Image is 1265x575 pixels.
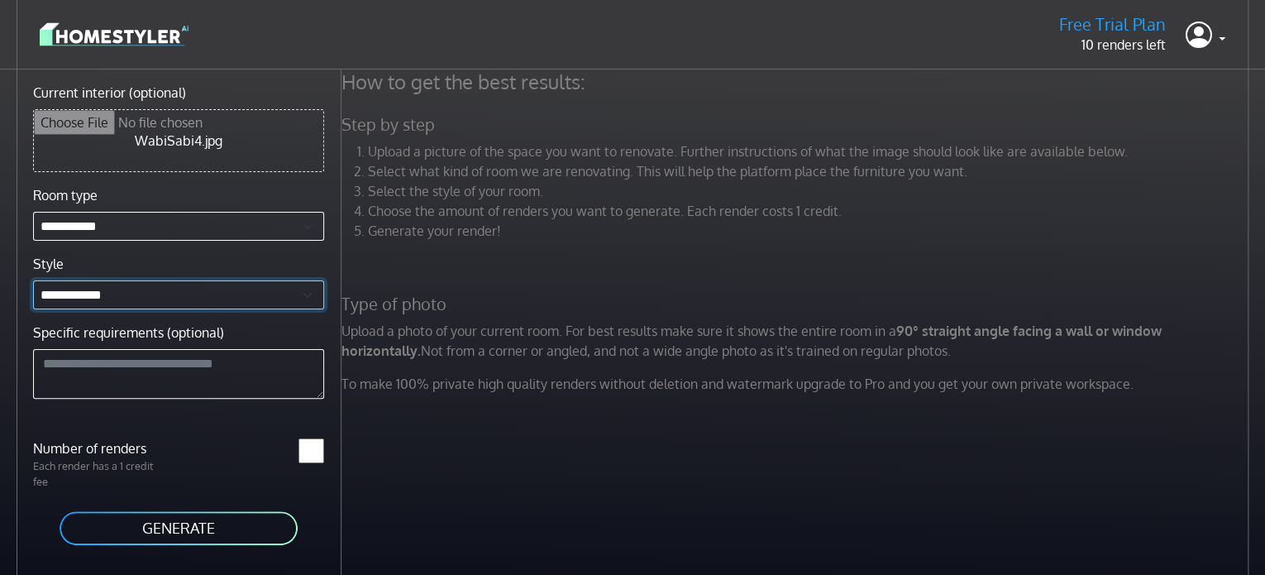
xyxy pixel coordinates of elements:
[23,438,179,458] label: Number of renders
[58,510,299,547] button: GENERATE
[332,374,1263,394] p: To make 100% private high quality renders without deletion and watermark upgrade to Pro and you g...
[368,201,1253,221] li: Choose the amount of renders you want to generate. Each render costs 1 credit.
[332,69,1263,94] h4: How to get the best results:
[368,161,1253,181] li: Select what kind of room we are renovating. This will help the platform place the furniture you w...
[1059,35,1166,55] p: 10 renders left
[33,323,224,343] label: Specific requirements (optional)
[40,20,189,49] img: logo-3de290ba35641baa71223ecac5eacb59cb85b4c7fdf211dc9aaecaaee71ea2f8.svg
[332,114,1263,135] h5: Step by step
[33,254,64,274] label: Style
[368,221,1253,241] li: Generate your render!
[368,181,1253,201] li: Select the style of your room.
[23,458,179,490] p: Each render has a 1 credit fee
[1059,14,1166,35] h5: Free Trial Plan
[368,141,1253,161] li: Upload a picture of the space you want to renovate. Further instructions of what the image should...
[33,83,186,103] label: Current interior (optional)
[332,321,1263,361] p: Upload a photo of your current room. For best results make sure it shows the entire room in a Not...
[33,185,98,205] label: Room type
[332,294,1263,314] h5: Type of photo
